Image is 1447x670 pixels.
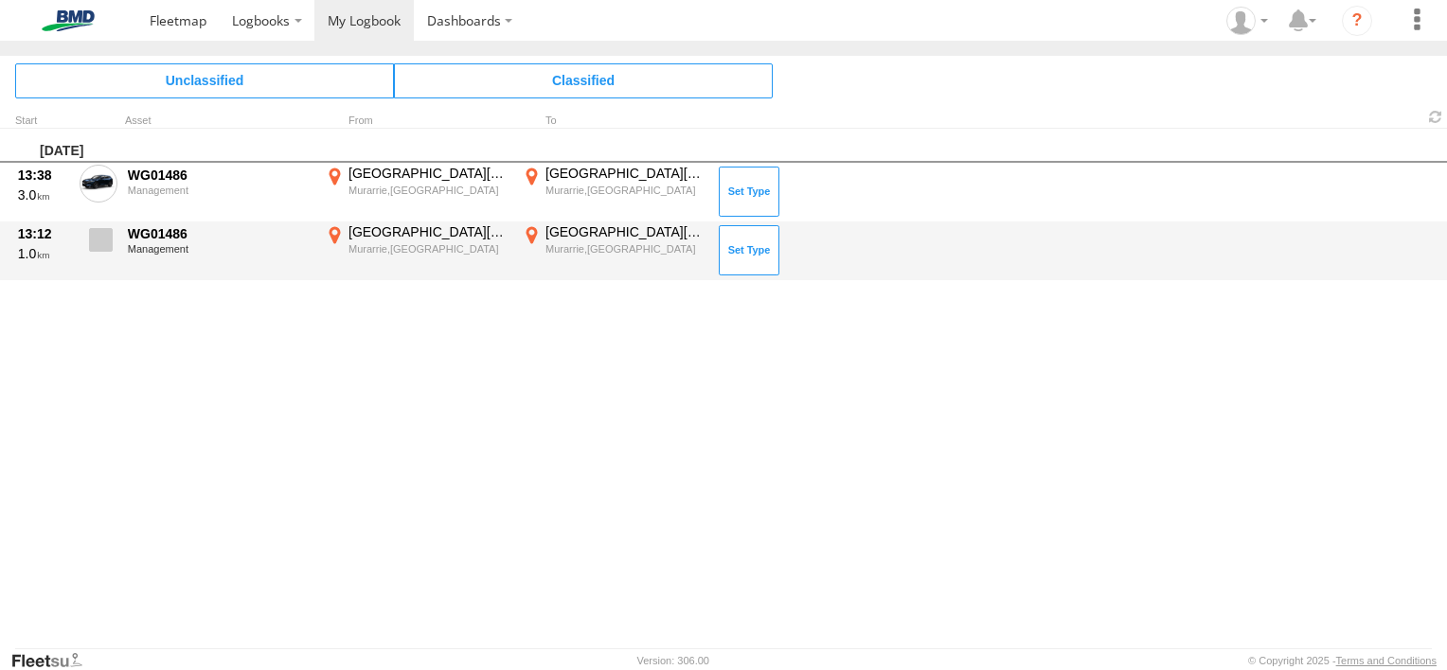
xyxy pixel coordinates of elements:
[1342,6,1372,36] i: ?
[545,165,706,182] div: [GEOGRAPHIC_DATA][PERSON_NAME]
[125,116,314,126] div: Asset
[394,63,773,97] span: Click to view Classified Trips
[719,225,779,274] button: Click to Set
[348,184,509,197] div: Murarrie,[GEOGRAPHIC_DATA]
[719,167,779,216] button: Click to Set
[348,223,509,240] div: [GEOGRAPHIC_DATA][PERSON_NAME]
[322,165,511,220] label: Click to View Event Location
[128,225,312,242] div: WG01486
[128,167,312,184] div: WG01486
[348,165,509,182] div: [GEOGRAPHIC_DATA][PERSON_NAME]
[128,243,312,255] div: Management
[19,10,117,31] img: bmd-logo.svg
[519,223,708,278] label: Click to View Event Location
[322,116,511,126] div: From
[18,167,69,184] div: 13:38
[637,655,709,666] div: Version: 306.00
[18,186,69,203] div: 3.0
[1336,655,1437,666] a: Terms and Conditions
[545,242,706,256] div: Murarrie,[GEOGRAPHIC_DATA]
[545,223,706,240] div: [GEOGRAPHIC_DATA][PERSON_NAME]
[1424,108,1447,126] span: Refresh
[15,116,72,126] div: Click to Sort
[15,63,394,97] span: Click to view Unclassified Trips
[1248,655,1437,666] div: © Copyright 2025 -
[348,242,509,256] div: Murarrie,[GEOGRAPHIC_DATA]
[519,116,708,126] div: To
[519,165,708,220] label: Click to View Event Location
[18,225,69,242] div: 13:12
[128,185,312,196] div: Management
[10,651,98,670] a: Visit our Website
[545,184,706,197] div: Murarrie,[GEOGRAPHIC_DATA]
[18,245,69,262] div: 1.0
[1220,7,1275,35] div: Glen Redenbach
[322,223,511,278] label: Click to View Event Location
